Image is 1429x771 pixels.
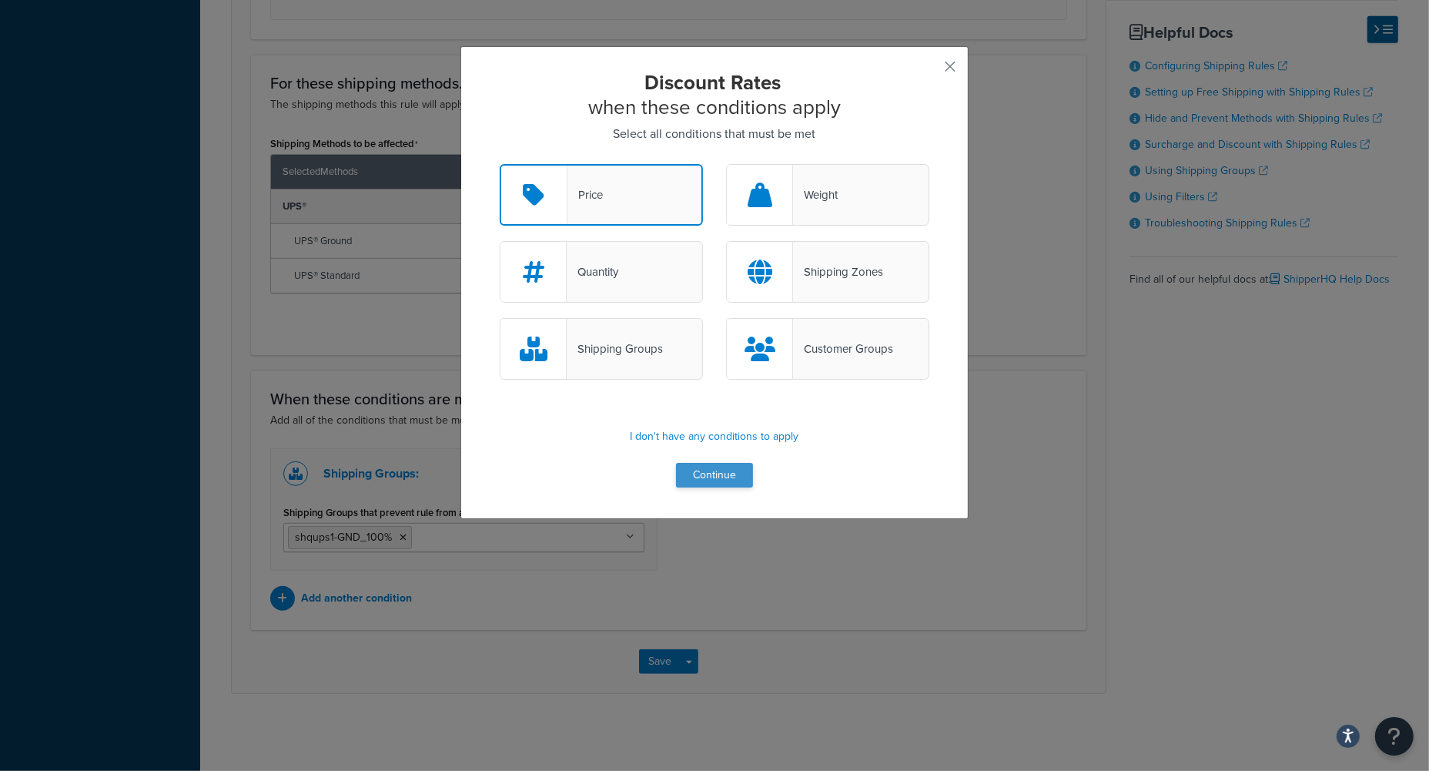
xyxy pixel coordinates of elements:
p: I don't have any conditions to apply [500,426,929,448]
strong: Discount Rates [644,68,781,97]
div: Weight [793,184,838,206]
div: Price [567,184,603,206]
div: Quantity [567,261,618,283]
div: Shipping Groups [567,338,663,360]
button: Continue [676,463,753,488]
p: Select all conditions that must be met [500,123,929,145]
div: Customer Groups [793,338,893,360]
h2: when these conditions apply [500,70,929,119]
div: Shipping Zones [793,261,883,283]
